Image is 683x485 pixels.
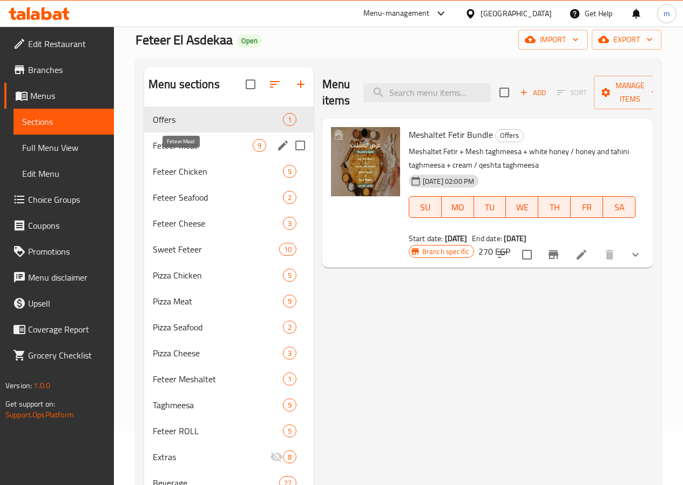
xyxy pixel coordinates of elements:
input: search [363,83,491,102]
a: Full Menu View [13,135,114,161]
div: Feteer Meshaltet1 [144,366,314,392]
span: Branch specific [418,247,474,257]
h6: 270 EGP [478,244,510,259]
span: m [664,8,670,19]
span: 5 [283,270,296,281]
svg: Inactive section [270,450,283,463]
span: SU [414,200,437,215]
div: items [283,295,296,308]
button: Add section [288,71,314,97]
span: Coupons [28,219,105,232]
div: Pizza Cheese3 [144,340,314,366]
span: Branches [28,63,105,76]
img: Meshaltet Fetir Bundle [331,127,400,196]
span: Start date: [409,231,443,245]
div: Sweet Feteer [153,243,279,256]
div: items [283,424,296,437]
span: Select section [493,81,516,104]
div: items [283,269,296,282]
span: Menu disclaimer [28,271,105,284]
span: Feteer Seafood [153,191,283,204]
span: 5 [283,426,296,436]
div: items [279,243,296,256]
svg: Show Choices [629,248,642,261]
span: 2 [283,322,296,333]
span: Select all sections [239,73,262,96]
div: Feteer Meshaltet [153,373,283,386]
div: Feteer Chicken5 [144,158,314,184]
span: 3 [283,348,296,358]
div: Pizza Chicken5 [144,262,314,288]
span: Grocery Checklist [28,349,105,362]
span: 10 [280,244,296,255]
button: Branch-specific-item [540,242,566,268]
div: Taghmeesa9 [144,392,314,418]
span: FR [575,200,599,215]
span: Feteer Chicken [153,165,283,178]
div: Offers [495,129,524,142]
span: TH [543,200,566,215]
a: Branches [4,57,114,83]
div: Offers1 [144,107,314,132]
div: Sweet Feteer10 [144,236,314,262]
span: TU [478,200,502,215]
span: SA [607,200,631,215]
button: export [592,30,661,50]
span: Promotions [28,245,105,258]
span: Choice Groups [28,193,105,206]
button: show more [623,242,648,268]
span: 2 [283,192,296,203]
div: Offers [153,113,283,126]
span: import [527,33,579,46]
a: Coverage Report [4,316,114,342]
a: Upsell [4,290,114,316]
div: Feteer Cheese3 [144,210,314,236]
button: TH [538,196,571,218]
div: Feteer ROLL5 [144,418,314,444]
span: Select section first [550,84,594,101]
span: Edit Restaurant [28,37,105,50]
span: Coverage Report [28,323,105,336]
a: Coupons [4,212,114,238]
div: Pizza Seafood2 [144,314,314,340]
div: Feteer Seafood2 [144,184,314,210]
span: 3 [283,218,296,229]
span: 1.0.0 [33,378,50,393]
button: import [518,30,587,50]
span: WE [510,200,534,215]
span: Select to update [516,243,538,266]
span: Add [518,87,547,99]
span: Full Menu View [22,141,105,154]
span: End date: [472,231,502,245]
a: Edit menu item [575,248,588,261]
div: items [283,191,296,204]
span: Manage items [603,79,658,106]
span: Taghmeesa [153,398,283,411]
div: [GEOGRAPHIC_DATA] [481,8,552,19]
button: Manage items [594,76,666,109]
span: Upsell [28,297,105,310]
div: Pizza Meat9 [144,288,314,314]
button: MO [442,196,474,218]
div: items [283,165,296,178]
button: FR [571,196,603,218]
a: Sections [13,109,114,135]
span: Pizza Meat [153,295,283,308]
div: items [283,398,296,411]
span: 8 [283,452,296,462]
span: Open [237,36,262,45]
span: Menus [30,89,105,102]
div: items [283,450,296,463]
span: Version: [5,378,32,393]
button: SA [603,196,635,218]
div: Menu-management [363,7,430,20]
button: WE [506,196,538,218]
span: Feteer Cheese [153,217,283,230]
span: Edit Menu [22,167,105,180]
span: Pizza Seafood [153,321,283,334]
div: Extras8 [144,444,314,470]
